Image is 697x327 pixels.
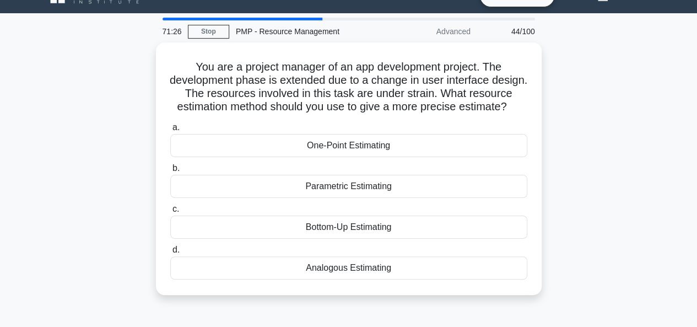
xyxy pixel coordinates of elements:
[172,163,180,173] span: b.
[172,122,180,132] span: a.
[172,245,180,254] span: d.
[170,256,527,280] div: Analogous Estimating
[156,20,188,42] div: 71:26
[381,20,477,42] div: Advanced
[229,20,381,42] div: PMP - Resource Management
[477,20,542,42] div: 44/100
[172,204,179,213] span: c.
[170,134,527,157] div: One-Point Estimating
[169,60,528,114] h5: You are a project manager of an app development project. The development phase is extended due to...
[170,175,527,198] div: Parametric Estimating
[170,216,527,239] div: Bottom-Up Estimating
[188,25,229,39] a: Stop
